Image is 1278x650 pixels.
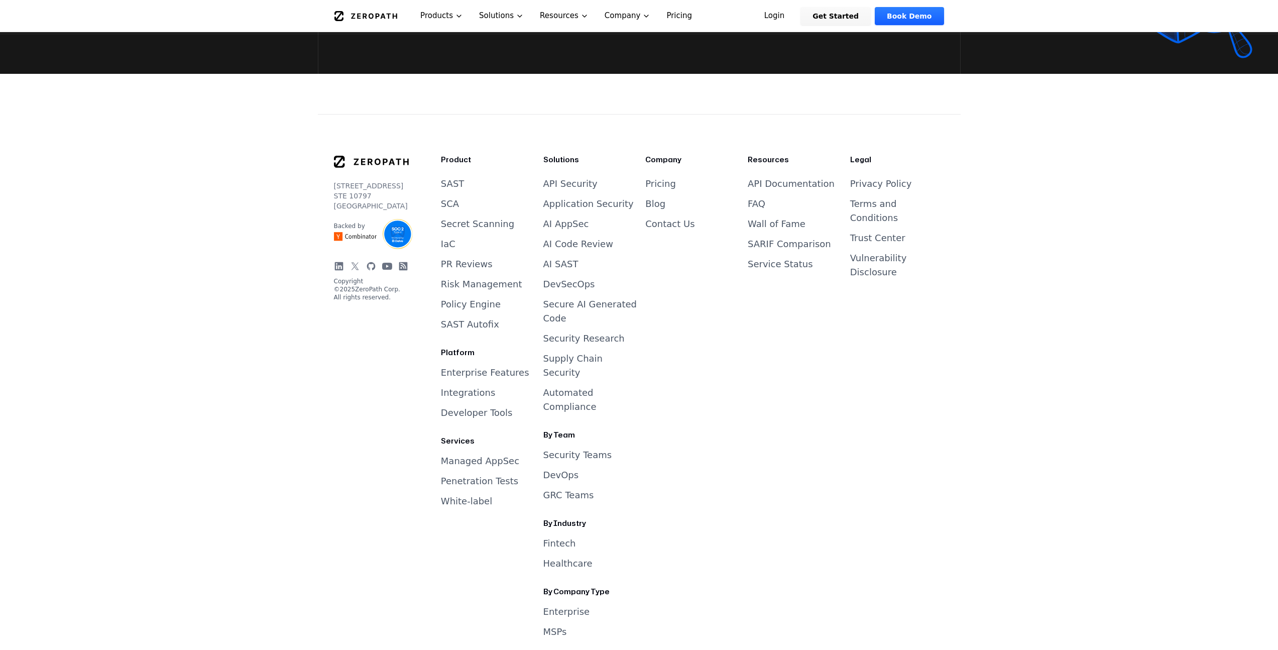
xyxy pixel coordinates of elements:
a: DevOps [543,470,579,480]
a: Automated Compliance [543,387,597,412]
a: Blog RSS Feed [398,261,408,271]
a: Terms and Conditions [850,198,898,223]
a: Book Demo [875,7,944,25]
a: MSPs [543,626,567,637]
h3: By Company Type [543,587,638,597]
a: AI AppSec [543,219,589,229]
a: Policy Engine [441,299,501,309]
a: SAST Autofix [441,319,499,330]
a: AI SAST [543,259,578,269]
h3: Services [441,436,535,446]
a: Get Started [800,7,871,25]
a: PR Reviews [441,259,493,269]
a: Application Security [543,198,634,209]
a: IaC [441,239,455,249]
img: SOC2 Type II Certified [383,219,413,249]
a: API Security [543,178,598,189]
a: Fintech [543,538,576,549]
a: AI Code Review [543,239,613,249]
a: Contact Us [645,219,694,229]
a: Service Status [748,259,813,269]
a: Pricing [645,178,676,189]
a: Healthcare [543,558,593,569]
a: Blog [645,198,665,209]
a: White-label [441,496,492,506]
p: [STREET_ADDRESS] STE 10797 [GEOGRAPHIC_DATA] [334,181,409,211]
a: Secret Scanning [441,219,514,229]
a: Wall of Fame [748,219,805,229]
a: GRC Teams [543,490,594,500]
a: Login [752,7,797,25]
h3: By Industry [543,518,638,528]
a: Penetration Tests [441,476,518,486]
h3: Resources [748,155,842,165]
p: Backed by [334,222,377,230]
a: DevSecOps [543,279,595,289]
h3: By Team [543,430,638,440]
a: Trust Center [850,233,905,243]
a: SCA [441,198,459,209]
a: Security Research [543,333,625,344]
p: Copyright © 2025 ZeroPath Corp. All rights reserved. [334,277,409,301]
a: Integrations [441,387,496,398]
h3: Legal [850,155,945,165]
a: Secure AI Generated Code [543,299,637,323]
h3: Platform [441,348,535,358]
a: Developer Tools [441,407,513,418]
a: Risk Management [441,279,522,289]
h3: Product [441,155,535,165]
a: Security Teams [543,450,612,460]
a: FAQ [748,198,765,209]
a: Enterprise Features [441,367,529,378]
a: Managed AppSec [441,456,519,466]
h3: Company [645,155,740,165]
a: Supply Chain Security [543,353,603,378]
a: API Documentation [748,178,835,189]
a: Vulnerability Disclosure [850,253,907,277]
a: SAST [441,178,464,189]
a: Privacy Policy [850,178,912,189]
a: SARIF Comparison [748,239,831,249]
h3: Solutions [543,155,638,165]
a: Enterprise [543,606,590,617]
